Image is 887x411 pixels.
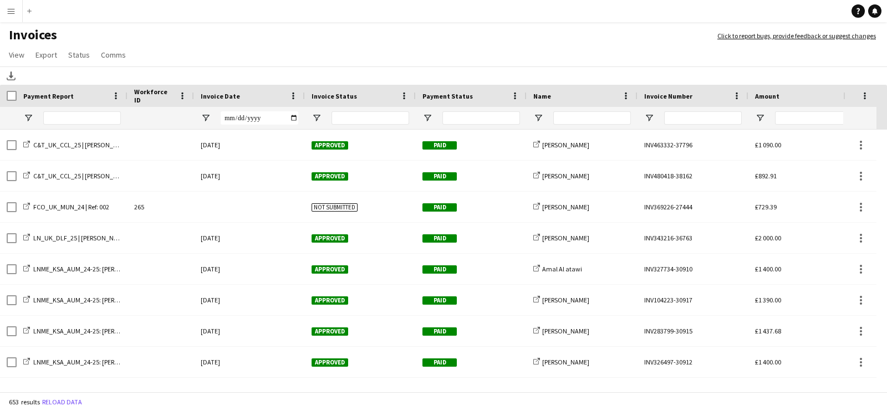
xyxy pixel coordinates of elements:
span: Paid [422,234,457,243]
span: Amal Al atawi [542,265,582,273]
a: C&T_UK_CCL_25 | [PERSON_NAME] [23,141,132,149]
span: Not submitted [312,203,358,212]
span: Paid [422,203,457,212]
div: 265 [128,192,194,222]
span: Paid [422,265,457,274]
span: Approved [312,265,348,274]
button: Open Filter Menu [533,113,543,123]
app-action-btn: Download [4,69,18,83]
div: [DATE] [194,254,305,284]
span: [PERSON_NAME] [542,141,589,149]
span: Invoice Date [201,92,240,100]
a: LNME_KSA_AUM_24-25: [PERSON_NAME] | [PERSON_NAME] [23,296,200,304]
span: £2 000.00 [755,234,781,242]
span: Payment Report [23,92,74,100]
span: [PERSON_NAME] [542,358,589,366]
span: [PERSON_NAME] [542,296,589,304]
input: Payment Report Filter Input [43,111,121,125]
div: INV463332-37796 [638,130,748,160]
input: Amount Filter Input [775,111,853,125]
div: INV104223-30917 [638,285,748,315]
button: Open Filter Menu [312,113,322,123]
button: Open Filter Menu [644,113,654,123]
button: Reload data [40,396,84,408]
span: FCO_UK_MUN_24 | Ref: 002 [33,203,109,211]
span: [PERSON_NAME] [542,203,589,211]
div: INV327734-30913 [638,378,748,408]
div: [DATE] [194,316,305,346]
a: Status [64,48,94,62]
span: [PERSON_NAME] [542,327,589,335]
div: INV327734-30910 [638,254,748,284]
a: C&T_UK_CCL_25 | [PERSON_NAME] [23,172,132,180]
div: [DATE] [194,161,305,191]
div: INV283799-30915 [638,316,748,346]
span: LNME_KSA_AUM_24-25: [PERSON_NAME] | [PERSON_NAME] [33,358,200,366]
span: Approved [312,141,348,150]
a: LN_UK_DLF_25 | [PERSON_NAME] | Advance Days [23,234,173,242]
span: Comms [101,50,126,60]
a: Click to report bugs, provide feedback or suggest changes [717,31,876,41]
button: Open Filter Menu [23,113,33,123]
span: Approved [312,327,348,336]
a: LNME_KSA_AUM_24-25: [PERSON_NAME] | [PERSON_NAME] [23,327,200,335]
span: Payment Status [422,92,473,100]
button: Open Filter Menu [201,113,211,123]
span: View [9,50,24,60]
div: INV369226-27444 [638,192,748,222]
span: Invoice Status [312,92,357,100]
span: [PERSON_NAME] [542,234,589,242]
span: Approved [312,358,348,367]
div: [DATE] [194,130,305,160]
span: Approved [312,172,348,181]
span: Amount [755,92,779,100]
input: Invoice Date Filter Input [221,111,298,125]
span: £1 390.00 [755,296,781,304]
a: LNME_KSA_AUM_24-25: [PERSON_NAME] | [PERSON_NAME] [23,358,200,366]
div: [DATE] [194,285,305,315]
span: £1 400.00 [755,358,781,366]
span: Paid [422,296,457,305]
span: Invoice Number [644,92,692,100]
div: [DATE] [194,378,305,408]
span: Approved [312,234,348,243]
span: LN_UK_DLF_25 | [PERSON_NAME] | Advance Days [33,234,173,242]
a: LNME_KSA_AUM_24-25: [PERSON_NAME] | Amal Al Atawi [23,265,193,273]
span: Paid [422,358,457,367]
span: Paid [422,327,457,336]
span: Paid [422,141,457,150]
span: £1 090.00 [755,141,781,149]
a: Comms [96,48,130,62]
span: Export [35,50,57,60]
span: Name [533,92,551,100]
div: [DATE] [194,223,305,253]
div: INV480418-38162 [638,161,748,191]
span: Status [68,50,90,60]
button: Open Filter Menu [422,113,432,123]
div: [DATE] [194,347,305,377]
div: INV326497-30912 [638,347,748,377]
span: £729.39 [755,203,777,211]
span: [PERSON_NAME] [542,172,589,180]
span: Workforce ID [134,88,174,104]
input: Invoice Status Filter Input [332,111,409,125]
a: View [4,48,29,62]
div: INV343216-36763 [638,223,748,253]
span: LNME_KSA_AUM_24-25: [PERSON_NAME] | Amal Al Atawi [33,265,193,273]
span: C&T_UK_CCL_25 | [PERSON_NAME] [33,141,132,149]
span: £1 437.68 [755,327,781,335]
button: Open Filter Menu [755,113,765,123]
input: Invoice Number Filter Input [664,111,742,125]
span: Paid [422,172,457,181]
span: C&T_UK_CCL_25 | [PERSON_NAME] [33,172,132,180]
span: LNME_KSA_AUM_24-25: [PERSON_NAME] | [PERSON_NAME] [33,327,200,335]
span: LNME_KSA_AUM_24-25: [PERSON_NAME] | [PERSON_NAME] [33,296,200,304]
span: £1 400.00 [755,265,781,273]
input: Name Filter Input [553,111,631,125]
span: £892.91 [755,172,777,180]
a: FCO_UK_MUN_24 | Ref: 002 [23,203,109,211]
span: Approved [312,296,348,305]
a: Export [31,48,62,62]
